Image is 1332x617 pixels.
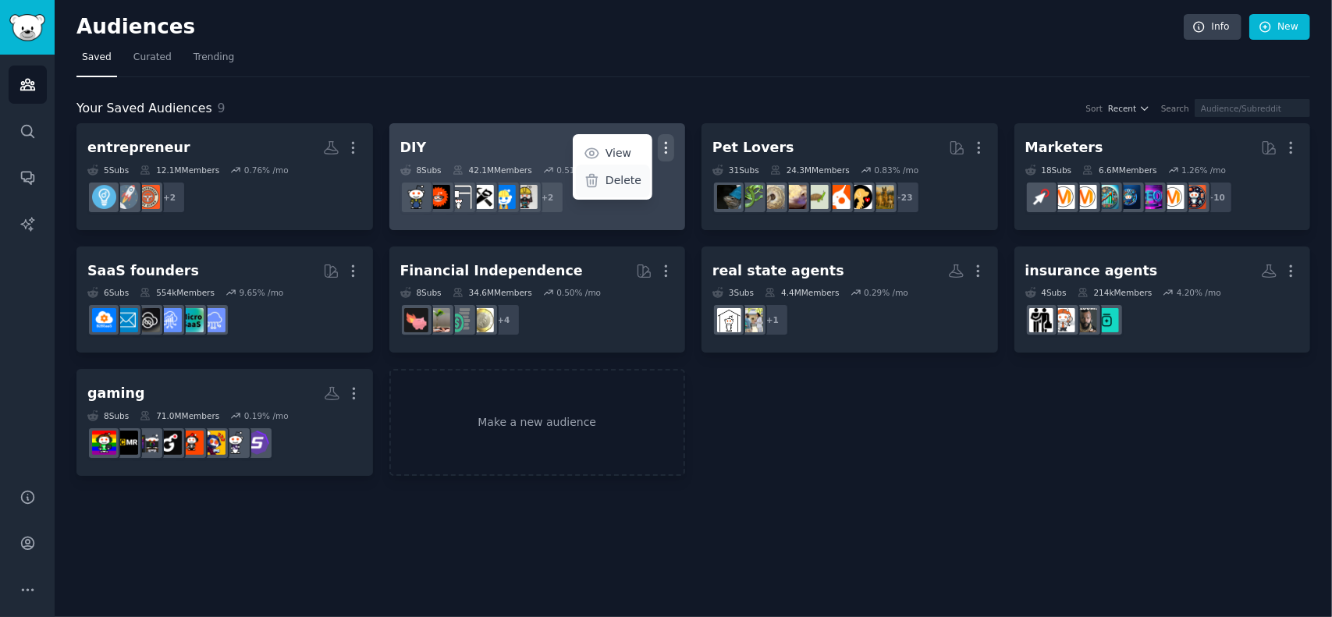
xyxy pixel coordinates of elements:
div: Pet Lovers [712,138,794,158]
div: 554k Members [140,287,215,298]
span: Saved [82,51,112,65]
img: digital_marketing [1117,185,1141,209]
div: 8 Sub s [400,165,442,176]
a: real state agents3Subs4.4MMembers0.29% /mo+1realtorsRealEstate [702,246,998,353]
a: Marketers18Subs6.6MMembers1.26% /mo+10socialmediamarketingSEOdigital_marketingAffiliatemarketinga... [1014,123,1311,230]
span: 9 [218,101,226,115]
span: Your Saved Audiences [76,99,212,119]
h2: Audiences [76,15,1184,40]
img: microsaas [179,308,204,332]
img: Construction [492,185,516,209]
img: 3Dprinting [448,185,472,209]
div: 31 Sub s [712,165,759,176]
span: Recent [1108,103,1136,114]
div: 42.1M Members [453,165,532,176]
span: Curated [133,51,172,65]
a: entrepreneur5Subs12.1MMembers0.76% /mo+2EntrepreneurRideAlongstartupsEntrepreneur [76,123,373,230]
img: dogbreed [870,185,894,209]
a: Trending [188,45,240,77]
img: B2BSaaS [92,308,116,332]
img: Insurance [1051,308,1075,332]
p: Delete [606,172,641,189]
img: DigitalMarketing [1051,185,1075,209]
img: DIY [404,185,428,209]
div: 214k Members [1078,287,1153,298]
a: insurance agents4Subs214kMembers4.20% /moHealthInsuranceAgentsInsuranceAgentsInsuranceInsuranceAgent [1014,246,1311,353]
div: 9.65 % /mo [239,287,283,298]
div: 1.26 % /mo [1181,165,1226,176]
a: gaming8Subs71.0MMembers0.19% /moSmallStreamersTwitch_StartupletsplayvideogamesGamespcgamingpcmast... [76,369,373,476]
img: SEO [1138,185,1163,209]
img: PPC [1029,185,1053,209]
img: socialmedia [1182,185,1206,209]
img: leopardgeckos [783,185,807,209]
img: reptiles [717,185,741,209]
img: gaming [92,431,116,455]
div: 8 Sub s [87,410,129,421]
p: View [606,145,631,161]
img: Twitch_Startup [223,431,247,455]
img: HealthInsuranceAgents [1095,308,1119,332]
a: Saved [76,45,117,77]
img: NoCodeSaaS [136,308,160,332]
div: 4.20 % /mo [1177,287,1221,298]
img: InsuranceAgents [1073,308,1097,332]
div: insurance agents [1025,261,1158,281]
img: PetAdvice [848,185,872,209]
img: Affiliatemarketing [1095,185,1119,209]
img: Renovations [513,185,538,209]
img: FinancialPlanning [448,308,472,332]
div: 6 Sub s [87,287,129,298]
div: Search [1161,103,1189,114]
img: SmallStreamers [245,431,269,455]
img: SaaS_Email_Marketing [114,308,138,332]
div: 8 Sub s [400,287,442,298]
img: pcgaming [136,431,160,455]
div: 71.0M Members [140,410,219,421]
div: 0.50 % /mo [556,287,601,298]
img: GummySearch logo [9,14,45,41]
div: 3 Sub s [712,287,754,298]
div: 0.29 % /mo [864,287,908,298]
img: pcmasterrace [114,431,138,455]
img: ballpython [761,185,785,209]
div: 0.76 % /mo [244,165,289,176]
img: Games [158,431,182,455]
div: Financial Independence [400,261,583,281]
img: UKPersonalFinance [470,308,494,332]
button: Recent [1108,103,1150,114]
a: Info [1184,14,1241,41]
div: 6.6M Members [1082,165,1156,176]
img: woodworking [426,185,450,209]
img: letsplay [201,431,226,455]
div: + 2 [531,181,564,214]
a: DIYViewDelete8Subs42.1MMembers0.51% /mo+2RenovationsConstructionCarpentry3DprintingwoodworkingDIY [389,123,686,230]
div: 4.4M Members [765,287,839,298]
img: Fire [426,308,450,332]
div: DIY [400,138,427,158]
input: Audience/Subreddit [1195,99,1310,117]
div: 34.6M Members [453,287,532,298]
div: 0.51 % /mo [556,165,601,176]
a: Pet Lovers31Subs24.3MMembers0.83% /mo+23dogbreedPetAdvicecockatielturtleleopardgeckosballpythonhe... [702,123,998,230]
img: fatFIRE [404,308,428,332]
div: 12.1M Members [140,165,219,176]
div: + 1 [756,303,789,336]
img: turtle [805,185,829,209]
div: + 4 [488,303,520,336]
a: Curated [128,45,177,77]
img: marketing [1160,185,1185,209]
img: videogames [179,431,204,455]
div: entrepreneur [87,138,190,158]
div: 0.83 % /mo [874,165,918,176]
div: SaaS founders [87,261,199,281]
img: InsuranceAgent [1029,308,1053,332]
div: 0.19 % /mo [244,410,289,421]
img: SaaSSales [158,308,182,332]
a: New [1249,14,1310,41]
img: advertising [1073,185,1097,209]
a: SaaS founders6Subs554kMembers9.65% /moSaaSmicrosaasSaaSSalesNoCodeSaaSSaaS_Email_MarketingB2BSaaS [76,246,373,353]
img: RealEstate [717,308,741,332]
span: Trending [194,51,234,65]
img: startups [114,185,138,209]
